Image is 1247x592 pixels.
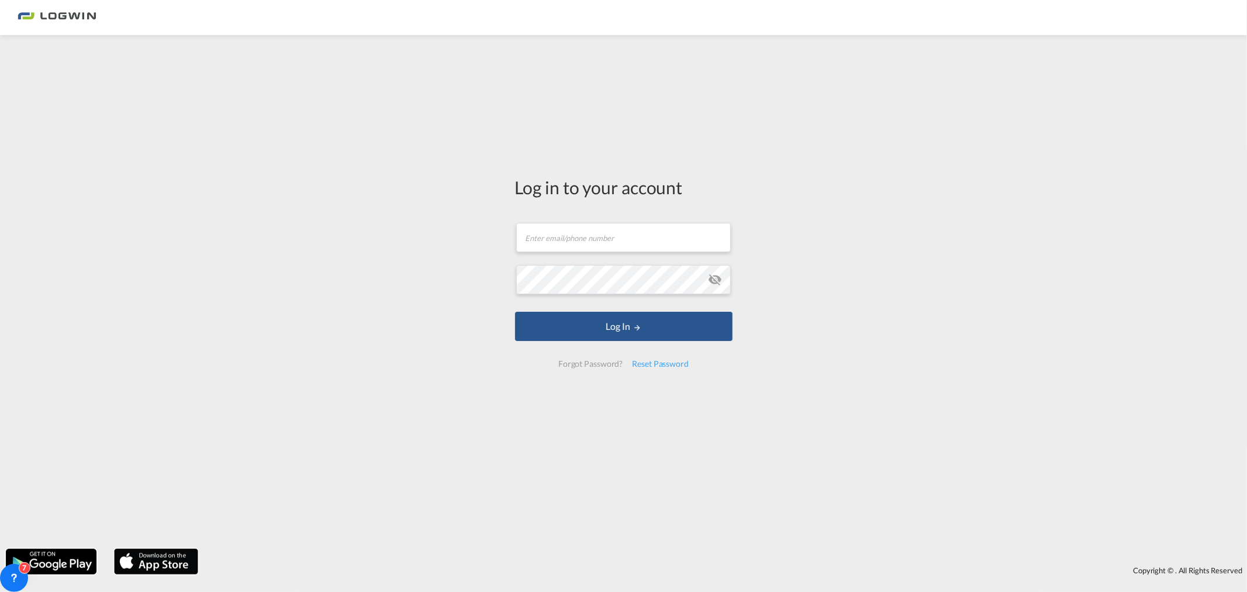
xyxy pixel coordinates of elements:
img: bc73a0e0d8c111efacd525e4c8ad7d32.png [18,5,96,31]
md-icon: icon-eye-off [709,273,723,287]
button: LOGIN [515,312,733,341]
div: Reset Password [627,353,693,374]
div: Forgot Password? [554,353,627,374]
div: Copyright © . All Rights Reserved [204,560,1247,580]
img: google.png [5,548,98,576]
div: Log in to your account [515,175,733,199]
input: Enter email/phone number [516,223,731,252]
img: apple.png [113,548,199,576]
